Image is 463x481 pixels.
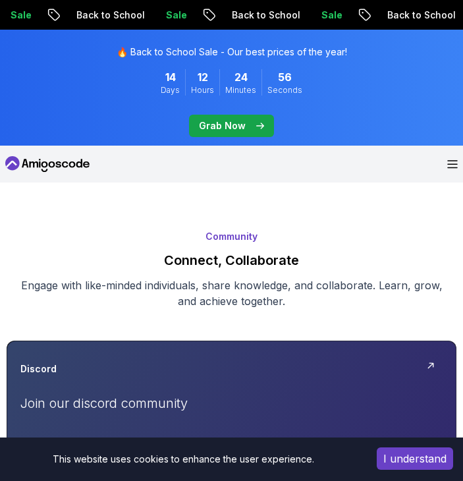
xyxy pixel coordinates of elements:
span: Hours [191,85,214,96]
span: 56 Seconds [278,69,292,85]
p: Join our discord community [20,394,317,412]
p: Community [7,230,456,243]
p: Sale [309,9,351,22]
span: Minutes [225,85,256,96]
span: Seconds [267,85,302,96]
span: 24 Minutes [234,69,248,85]
p: Back to School [64,9,153,22]
span: Days [161,85,180,96]
h2: Connect, Collaborate [7,251,456,269]
button: Open Menu [447,160,458,169]
p: Engage with like-minded individuals, share knowledge, and collaborate. Learn, grow, and achieve t... [11,277,453,309]
div: This website uses cookies to enhance the user experience. [10,447,357,471]
p: 🔥 Back to School Sale - Our best prices of the year! [117,45,347,59]
p: Back to School [219,9,309,22]
button: Accept cookies [377,447,453,470]
p: Grab Now [199,119,246,132]
span: 14 Days [165,69,176,85]
h3: Discord [20,362,57,376]
span: 12 Hours [198,69,208,85]
p: Sale [153,9,196,22]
